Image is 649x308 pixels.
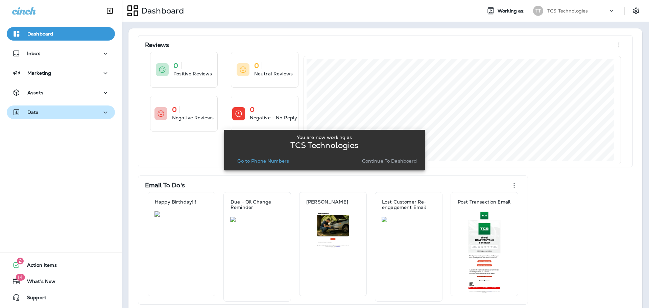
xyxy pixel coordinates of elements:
[547,8,588,14] p: TCS Technologies
[20,279,55,287] span: What's New
[173,62,178,69] p: 0
[237,158,289,164] p: Go to Phone Numbers
[7,105,115,119] button: Data
[16,274,25,281] span: 14
[27,31,53,37] p: Dashboard
[630,5,642,17] button: Settings
[27,70,51,76] p: Marketing
[359,156,420,166] button: Continue to Dashboard
[7,258,115,272] button: 2Action Items
[27,110,39,115] p: Data
[362,158,417,164] p: Continue to Dashboard
[7,86,115,99] button: Assets
[155,199,196,205] p: Happy Birthday!!!
[27,90,43,95] p: Assets
[173,70,212,77] p: Positive Reviews
[7,47,115,60] button: Inbox
[290,143,358,148] p: TCS Technologies
[498,8,526,14] span: Working as:
[297,135,352,140] p: You are now working as
[7,27,115,41] button: Dashboard
[235,156,292,166] button: Go to Phone Numbers
[172,114,214,121] p: Negative Reviews
[7,291,115,304] button: Support
[145,42,169,48] p: Reviews
[27,51,40,56] p: Inbox
[20,262,57,270] span: Action Items
[7,275,115,288] button: 14What's New
[139,6,184,16] p: Dashboard
[458,199,510,205] p: Post Transaction Email
[20,295,46,303] span: Support
[145,182,185,189] p: Email To Do's
[457,211,511,293] img: 81be5af9-0d61-47be-8560-f4f0ddf5659e.jpg
[154,211,209,217] img: 66d9f723-a810-458d-ae8f-dcb94d4feb6d.jpg
[7,66,115,80] button: Marketing
[172,106,177,113] p: 0
[100,4,119,18] button: Collapse Sidebar
[533,6,543,16] div: TT
[17,258,24,264] span: 2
